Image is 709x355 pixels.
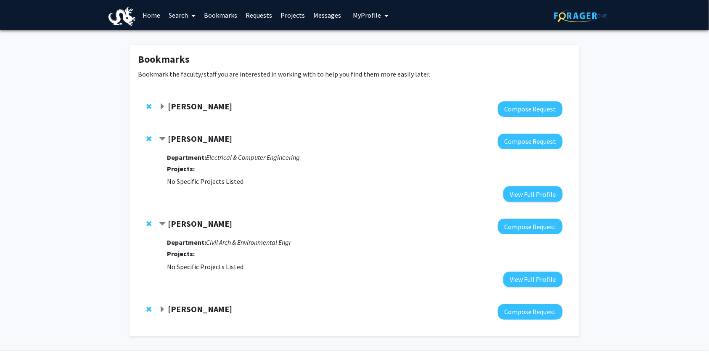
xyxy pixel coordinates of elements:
span: Contract Zhiwei Chen Bookmark [159,221,166,228]
a: Search [164,0,200,30]
a: Requests [241,0,276,30]
button: View Full Profile [503,186,563,202]
strong: Department: [167,153,206,162]
span: No Specific Projects Listed [167,177,243,185]
strong: [PERSON_NAME] [168,218,233,229]
span: No Specific Projects Listed [167,262,243,271]
a: Projects [276,0,309,30]
img: ForagerOne Logo [554,9,607,22]
img: Drexel University Logo [108,7,135,26]
span: Remove Anup Das from bookmarks [146,103,151,110]
button: Compose Request to Lifeng Zhou [498,134,563,149]
button: View Full Profile [503,272,563,287]
span: Remove Caroline Schauer from bookmarks [146,306,151,313]
iframe: Chat [6,317,36,349]
a: Home [138,0,164,30]
i: Civil Arch & Environmental Engr [206,238,291,246]
i: Electrical & Computer Engineering [206,153,300,162]
strong: Department: [167,238,206,246]
strong: Projects: [167,249,195,258]
button: Compose Request to Anup Das [498,101,563,117]
button: Compose Request to Caroline Schauer [498,304,563,320]
a: Messages [309,0,345,30]
span: Contract Lifeng Zhou Bookmark [159,136,166,143]
a: Bookmarks [200,0,241,30]
strong: [PERSON_NAME] [168,101,233,111]
strong: [PERSON_NAME] [168,304,233,314]
h1: Bookmarks [138,53,571,66]
span: Expand Anup Das Bookmark [159,103,166,110]
strong: [PERSON_NAME] [168,133,233,144]
button: Compose Request to Zhiwei Chen [498,219,563,234]
strong: Projects: [167,164,195,173]
span: Remove Lifeng Zhou from bookmarks [146,135,151,142]
span: My Profile [353,11,381,19]
p: Bookmark the faculty/staff you are interested in working with to help you find them more easily l... [138,69,571,79]
span: Expand Caroline Schauer Bookmark [159,306,166,313]
span: Remove Zhiwei Chen from bookmarks [146,220,151,227]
